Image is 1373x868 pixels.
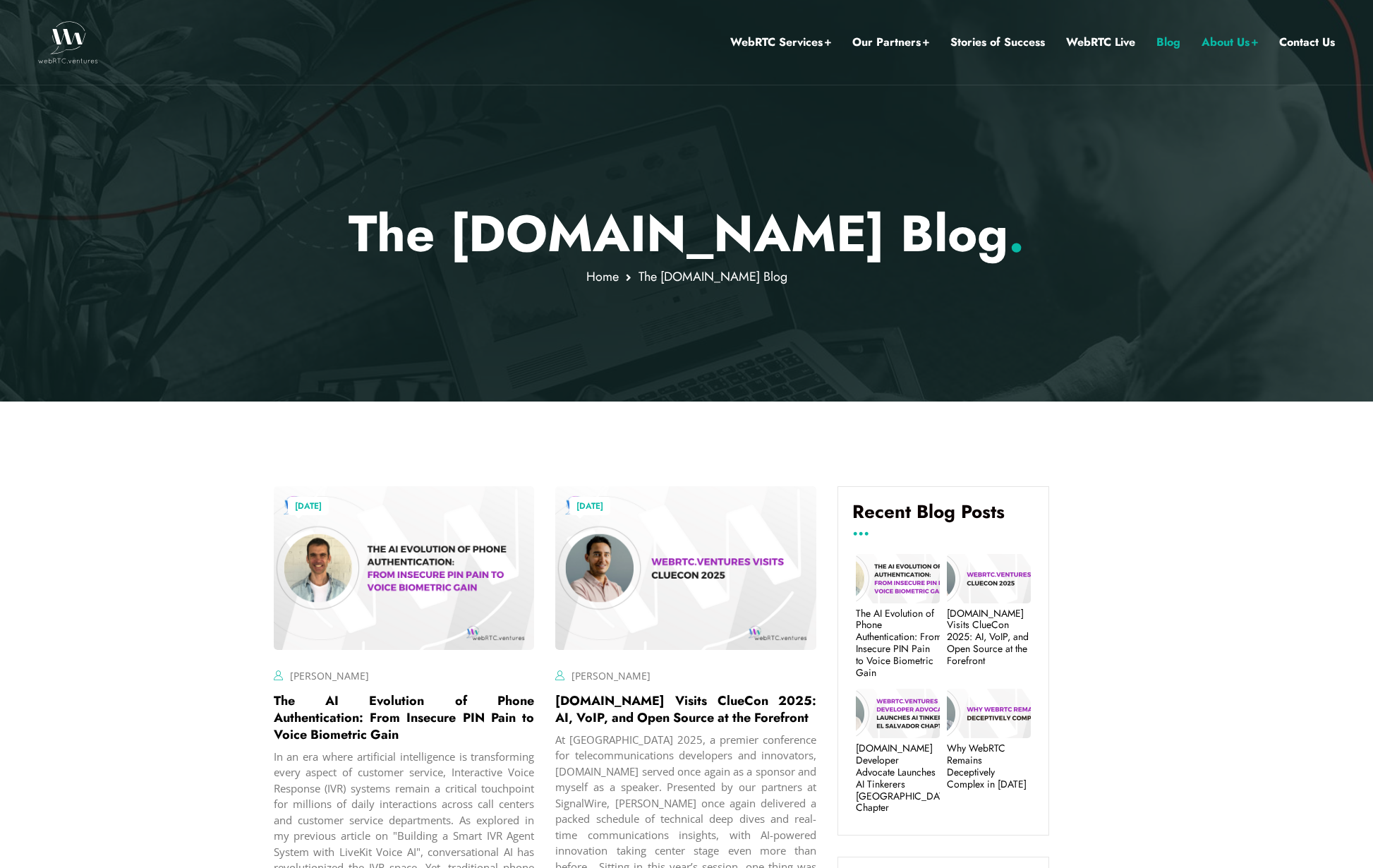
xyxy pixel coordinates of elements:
a: [DATE] [288,497,329,515]
img: image [555,486,816,649]
img: image [274,486,535,649]
a: [DATE] [569,497,610,515]
a: [DOMAIN_NAME] Visits ClueCon 2025: AI, VoIP, and Open Source at the Forefront [947,608,1031,667]
span: The [DOMAIN_NAME] Blog [639,267,787,286]
p: The [DOMAIN_NAME] Blog [274,203,1100,264]
a: WebRTC Live [1066,33,1135,52]
a: About Us [1202,33,1258,52]
a: Why WebRTC Remains Deceptively Complex in [DATE] [947,742,1031,790]
a: Stories of Success [950,33,1045,52]
a: Our Partners [852,33,929,52]
a: [DOMAIN_NAME] Developer Advocate Launches AI Tinkerers [GEOGRAPHIC_DATA] Chapter [856,742,940,814]
a: [PERSON_NAME] [571,669,651,682]
a: WebRTC Services [730,33,831,52]
a: Blog [1156,33,1180,52]
a: Contact Us [1279,33,1335,52]
a: [PERSON_NAME] [290,669,369,682]
a: The AI Evolution of Phone Authentication: From Insecure PIN Pain to Voice Biometric Gain [856,608,940,679]
a: The AI Evolution of Phone Authentication: From Insecure PIN Pain to Voice Biometric Gain [274,692,535,744]
span: . [1008,197,1024,270]
img: WebRTC.ventures [38,21,98,64]
a: [DOMAIN_NAME] Visits ClueCon 2025: AI, VoIP, and Open Source at the Forefront [555,692,816,727]
a: Home [586,267,619,286]
h4: Recent Blog Posts [852,501,1034,534]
